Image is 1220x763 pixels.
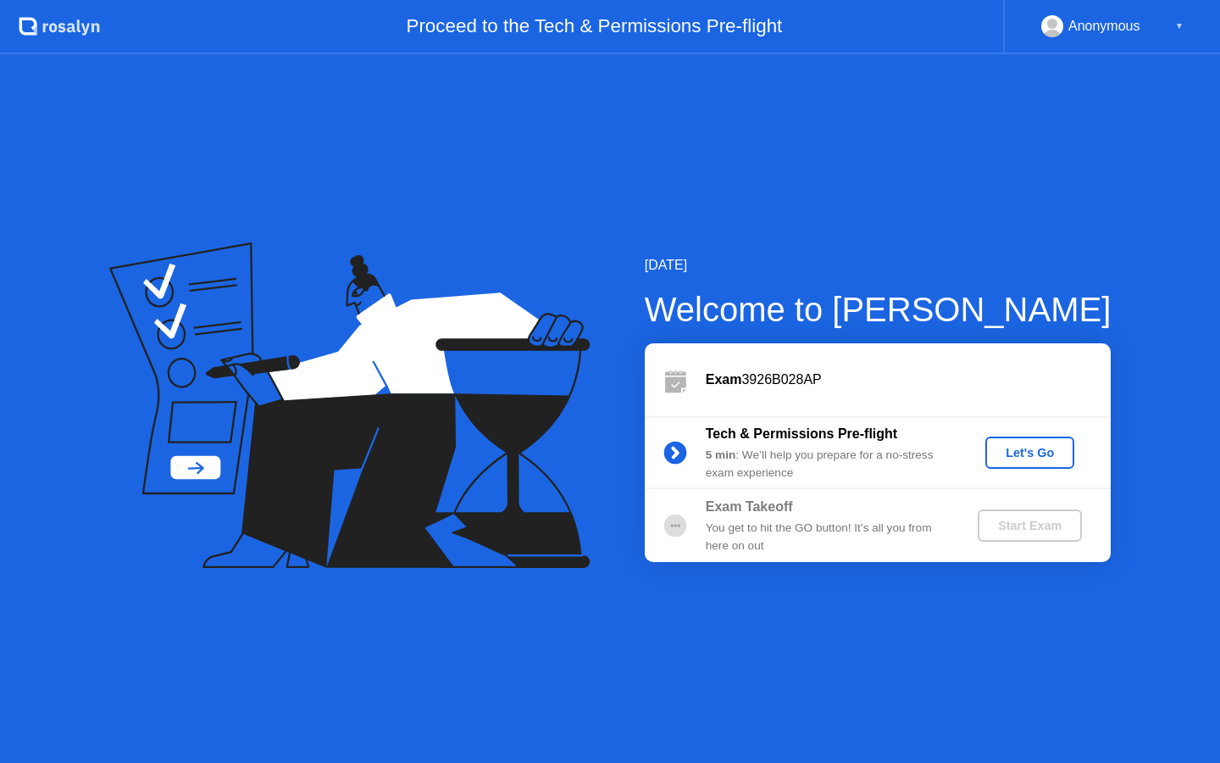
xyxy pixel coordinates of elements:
b: Exam [706,372,742,387]
b: Exam Takeoff [706,499,793,514]
button: Start Exam [978,510,1082,542]
div: Let's Go [992,446,1067,459]
div: : We’ll help you prepare for a no-stress exam experience [706,447,950,482]
b: 5 min [706,448,736,461]
div: ▼ [1175,15,1184,37]
div: 3926B028AP [706,370,1111,390]
b: Tech & Permissions Pre-flight [706,426,897,441]
div: You get to hit the GO button! It’s all you from here on out [706,520,950,554]
button: Let's Go [985,437,1074,469]
div: Anonymous [1068,15,1140,37]
div: Start Exam [984,519,1075,532]
div: Welcome to [PERSON_NAME] [645,284,1112,335]
div: [DATE] [645,255,1112,276]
